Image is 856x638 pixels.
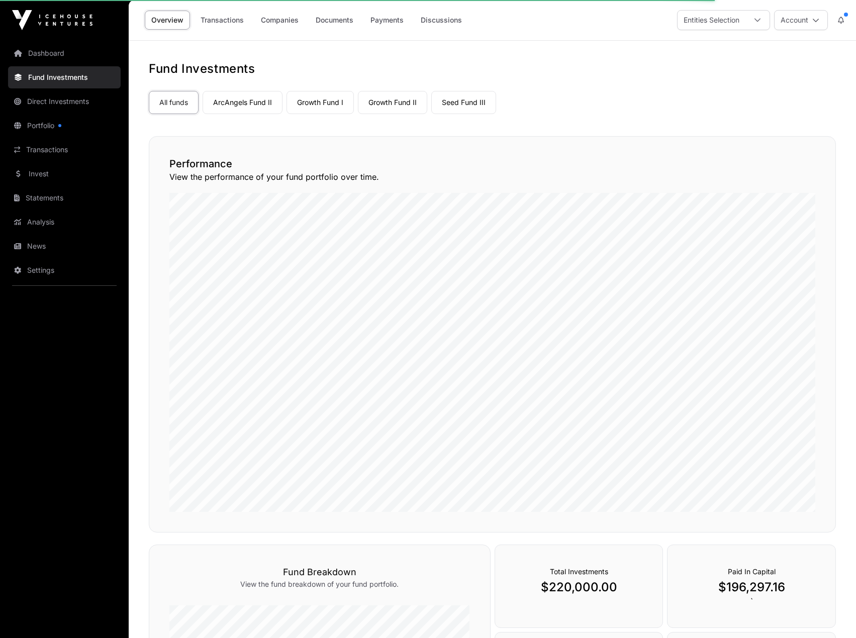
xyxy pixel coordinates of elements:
[145,11,190,30] a: Overview
[12,10,92,30] img: Icehouse Ventures Logo
[309,11,360,30] a: Documents
[414,11,468,30] a: Discussions
[169,565,470,579] h3: Fund Breakdown
[431,91,496,114] a: Seed Fund III
[8,187,121,209] a: Statements
[774,10,828,30] button: Account
[8,42,121,64] a: Dashboard
[806,590,856,638] iframe: Chat Widget
[358,91,427,114] a: Growth Fund II
[203,91,282,114] a: ArcAngels Fund II
[8,115,121,137] a: Portfolio
[8,90,121,113] a: Direct Investments
[254,11,305,30] a: Companies
[550,567,608,576] span: Total Investments
[8,259,121,281] a: Settings
[169,579,470,589] p: View the fund breakdown of your fund portfolio.
[678,11,745,30] div: Entities Selection
[728,567,776,576] span: Paid In Capital
[364,11,410,30] a: Payments
[8,66,121,88] a: Fund Investments
[8,139,121,161] a: Transactions
[8,235,121,257] a: News
[287,91,354,114] a: Growth Fund I
[515,579,643,595] p: $220,000.00
[8,163,121,185] a: Invest
[169,157,815,171] h2: Performance
[169,171,815,183] p: View the performance of your fund portfolio over time.
[667,545,836,628] div: `
[149,91,199,114] a: All funds
[194,11,250,30] a: Transactions
[149,61,836,77] h1: Fund Investments
[8,211,121,233] a: Analysis
[688,579,815,595] p: $196,297.16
